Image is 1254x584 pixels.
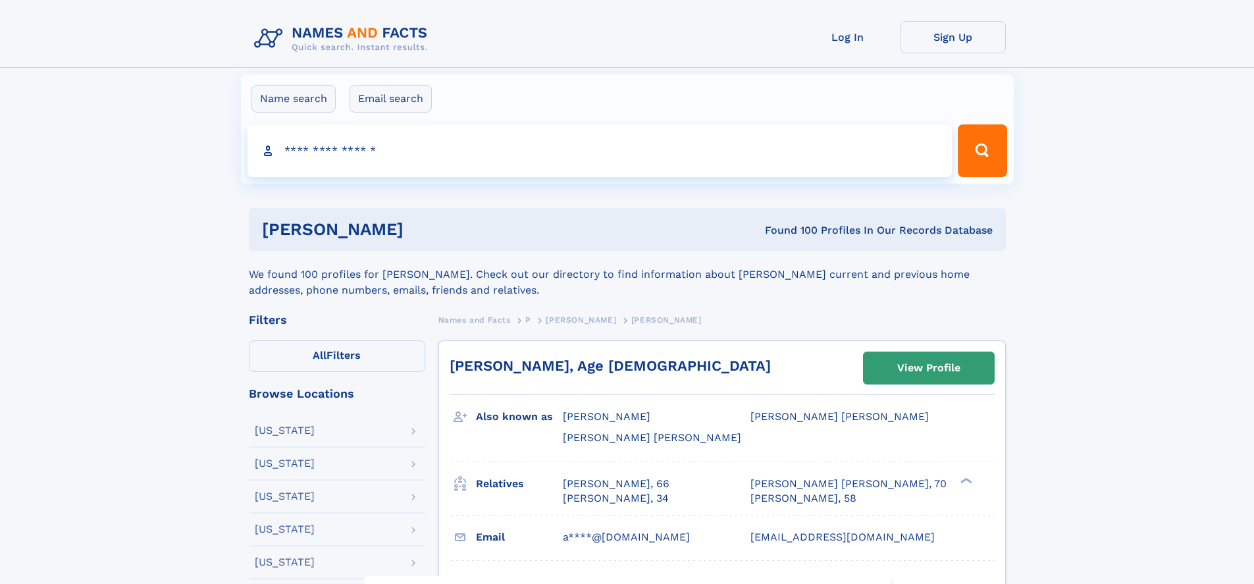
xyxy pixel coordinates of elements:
h3: Also known as [476,406,563,428]
a: View Profile [864,352,994,384]
a: [PERSON_NAME] [546,311,616,328]
span: All [313,349,327,361]
div: [US_STATE] [255,524,315,535]
span: [PERSON_NAME] [546,315,616,325]
div: View Profile [897,353,960,383]
a: Sign Up [901,21,1006,53]
h3: Email [476,526,563,548]
a: [PERSON_NAME] [PERSON_NAME], 70 [750,477,947,491]
div: [US_STATE] [255,491,315,502]
span: [PERSON_NAME] [563,410,650,423]
img: Logo Names and Facts [249,21,438,57]
div: Browse Locations [249,388,425,400]
a: Names and Facts [438,311,511,328]
a: [PERSON_NAME], 34 [563,491,669,506]
span: [EMAIL_ADDRESS][DOMAIN_NAME] [750,531,935,543]
div: ❯ [957,476,973,485]
button: Search Button [958,124,1006,177]
div: Filters [249,314,425,326]
input: search input [248,124,953,177]
a: [PERSON_NAME], 66 [563,477,669,491]
div: [US_STATE] [255,557,315,568]
div: [US_STATE] [255,425,315,436]
a: [PERSON_NAME], Age [DEMOGRAPHIC_DATA] [450,358,771,374]
span: P [525,315,531,325]
span: [PERSON_NAME] [631,315,702,325]
span: [PERSON_NAME] [PERSON_NAME] [750,410,929,423]
label: Name search [251,85,336,113]
a: [PERSON_NAME], 58 [750,491,856,506]
label: Email search [350,85,432,113]
div: [US_STATE] [255,458,315,469]
a: P [525,311,531,328]
div: We found 100 profiles for [PERSON_NAME]. Check out our directory to find information about [PERSO... [249,251,1006,298]
div: Found 100 Profiles In Our Records Database [584,223,993,238]
label: Filters [249,340,425,372]
a: Log In [795,21,901,53]
h1: [PERSON_NAME] [262,221,585,238]
span: [PERSON_NAME] [PERSON_NAME] [563,431,741,444]
h3: Relatives [476,473,563,495]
